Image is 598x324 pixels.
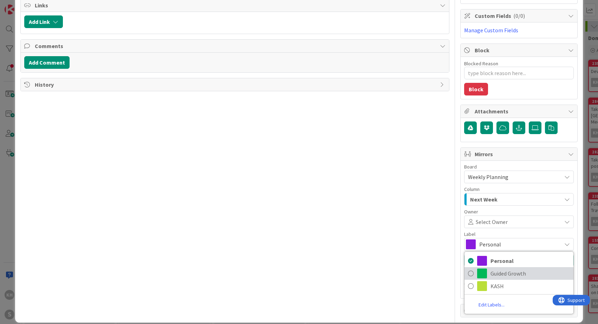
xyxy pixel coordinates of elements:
[475,46,565,54] span: Block
[513,12,525,19] span: ( 0/0 )
[464,267,573,280] a: Guided Growth
[479,239,558,249] span: Personal
[15,1,32,9] span: Support
[24,15,63,28] button: Add Link
[468,173,508,180] span: Weekly Planning
[35,80,437,89] span: History
[464,193,574,206] button: Next Week
[475,107,565,115] span: Attachments
[490,268,570,279] span: Guided Growth
[464,209,478,214] span: Owner
[464,280,573,292] a: KASH
[24,56,70,69] button: Add Comment
[464,60,498,67] label: Blocked Reason
[464,254,573,267] a: Personal
[476,218,508,226] span: Select Owner
[475,12,565,20] span: Custom Fields
[464,187,480,192] span: Column
[464,232,475,237] span: Label
[464,298,519,311] a: Edit Labels...
[35,42,437,50] span: Comments
[35,1,437,9] span: Links
[490,281,570,291] span: KASH
[490,256,570,266] span: Personal
[464,164,477,169] span: Board
[475,150,565,158] span: Mirrors
[470,195,498,204] span: Next Week
[464,27,518,34] a: Manage Custom Fields
[464,83,488,95] button: Block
